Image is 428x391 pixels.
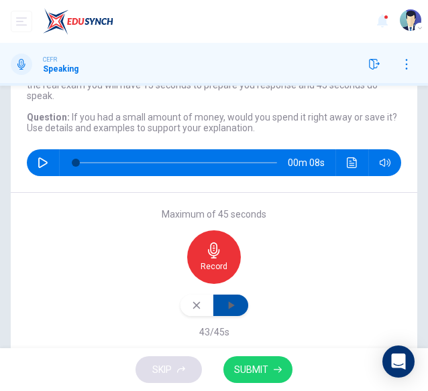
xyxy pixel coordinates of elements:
span: If you had a small amount of money, would you spend it right away or save it? [72,112,397,123]
span: SUBMIT [234,362,268,378]
button: Click to see the audio transcription [341,149,363,176]
h6: Maximum of 45 seconds [162,209,266,220]
img: Profile picture [400,9,421,31]
button: Record [187,230,241,284]
h6: Record [201,261,227,272]
img: ELTC logo [43,8,113,35]
h6: 43/45s [199,327,229,337]
button: open mobile menu [11,11,32,32]
span: Use details and examples to support your explanation. [27,123,255,133]
div: Open Intercom Messenger [382,345,415,378]
span: CEFR [43,55,57,64]
button: SUBMIT [223,356,292,384]
h6: Question : [27,112,401,133]
span: 00m 08s [288,149,335,176]
h1: Speaking [43,64,78,74]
